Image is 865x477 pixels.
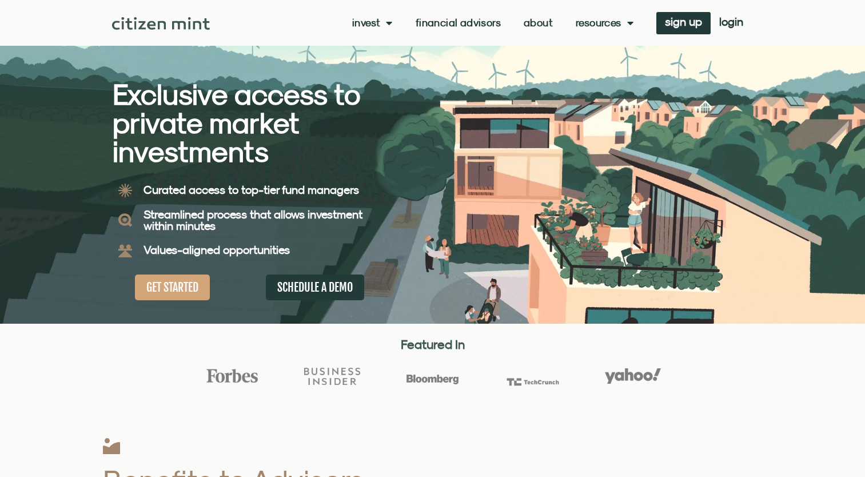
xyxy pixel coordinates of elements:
a: SCHEDULE A DEMO [266,275,364,300]
span: login [719,18,743,26]
span: GET STARTED [146,280,198,295]
b: Streamlined process that allows investment within minutes [143,208,362,232]
span: SCHEDULE A DEMO [277,280,353,295]
nav: Menu [352,17,633,29]
b: Values-aligned opportunities [143,243,290,256]
a: Invest [352,17,393,29]
a: login [711,12,752,34]
img: Citizen Mint [112,17,210,30]
h2: Exclusive access to private market investments [113,80,393,166]
a: Resources [576,17,633,29]
a: GET STARTED [135,275,210,300]
span: sign up [665,18,702,26]
strong: Featured In [401,337,465,352]
img: Forbes Logo [204,368,260,383]
a: About [524,17,553,29]
a: Financial Advisors [416,17,501,29]
b: Curated access to top-tier fund managers [143,183,359,196]
a: sign up [656,12,711,34]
